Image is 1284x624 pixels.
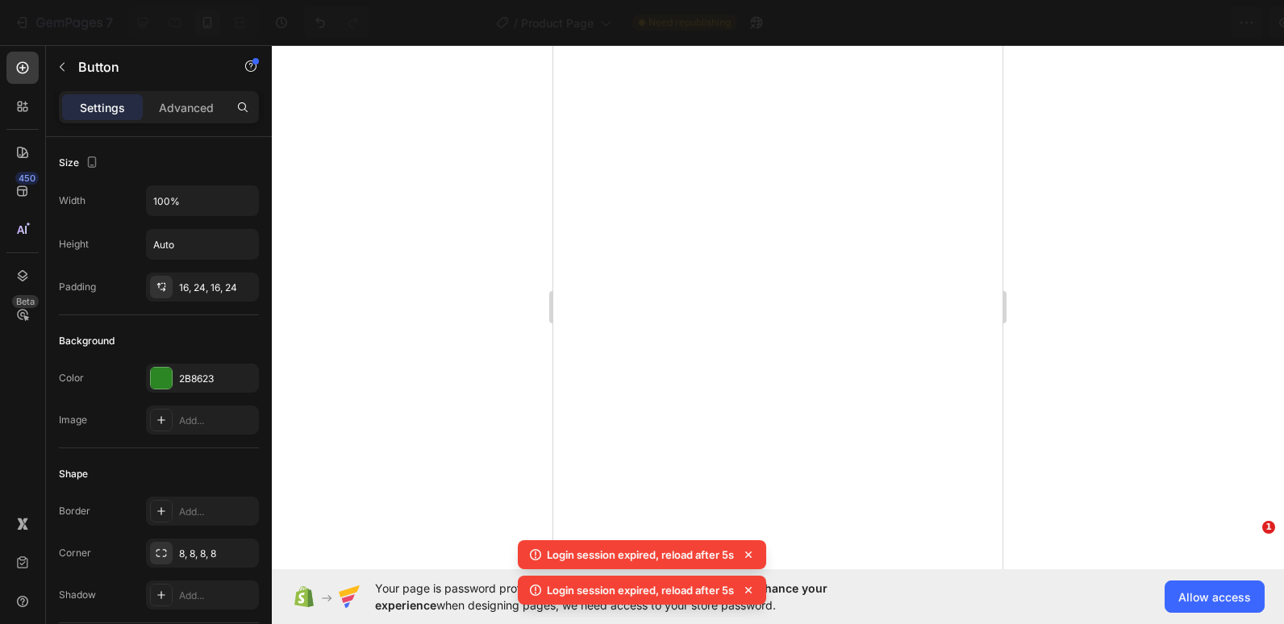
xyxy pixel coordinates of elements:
[547,582,734,598] p: Login session expired, reload after 5s
[59,280,96,294] div: Padding
[547,547,734,563] p: Login session expired, reload after 5s
[1178,589,1251,605] span: Allow access
[15,172,39,185] div: 450
[147,230,258,259] input: Auto
[78,57,215,77] p: Button
[59,152,102,174] div: Size
[106,13,113,32] p: 7
[304,6,369,39] div: Undo/Redo
[59,334,115,348] div: Background
[12,295,39,308] div: Beta
[1177,6,1244,39] button: Publish
[956,6,1111,39] button: 1 product assigned
[147,186,258,215] input: Auto
[553,45,1003,569] iframe: Design area
[375,580,890,614] span: Your page is password protected. To when designing pages, we need access to your store password.
[159,99,214,116] p: Advanced
[514,15,518,31] span: /
[1262,521,1275,534] span: 1
[59,237,89,252] div: Height
[59,467,88,481] div: Shape
[59,588,96,602] div: Shadow
[59,193,85,208] div: Width
[59,371,84,385] div: Color
[521,15,594,31] span: Product Page
[179,414,255,428] div: Add...
[179,505,255,519] div: Add...
[648,15,731,30] span: Need republishing
[179,281,255,295] div: 16, 24, 16, 24
[969,15,1074,31] span: 1 product assigned
[1229,545,1268,584] iframe: Intercom live chat
[1117,6,1170,39] button: Save
[1131,16,1157,30] span: Save
[179,372,255,386] div: 2B8623
[59,504,90,518] div: Border
[80,99,125,116] p: Settings
[59,413,87,427] div: Image
[179,547,255,561] div: 8, 8, 8, 8
[1190,15,1231,31] div: Publish
[59,546,91,560] div: Corner
[6,6,120,39] button: 7
[179,589,255,603] div: Add...
[1165,580,1265,613] button: Allow access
